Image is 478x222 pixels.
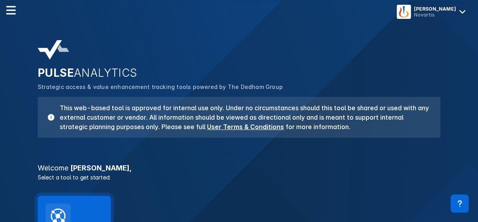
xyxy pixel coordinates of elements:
[207,123,284,131] a: User Terms & Conditions
[55,103,431,131] h3: This web-based tool is approved for internal use only. Under no circumstances should this tool be...
[33,173,445,181] p: Select a tool to get started:
[74,66,137,80] span: ANALYTICS
[38,66,440,80] h2: PULSE
[38,164,68,172] span: Welcome
[414,12,456,18] div: Novartis
[398,6,409,17] img: menu button
[33,165,445,172] h3: [PERSON_NAME] ,
[451,194,469,213] div: Contact Support
[6,6,16,15] img: menu--horizontal.svg
[38,83,440,91] p: Strategic access & value enhancement tracking tools powered by The Dedham Group
[38,40,69,60] img: pulse-analytics-logo
[414,6,456,12] div: [PERSON_NAME]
